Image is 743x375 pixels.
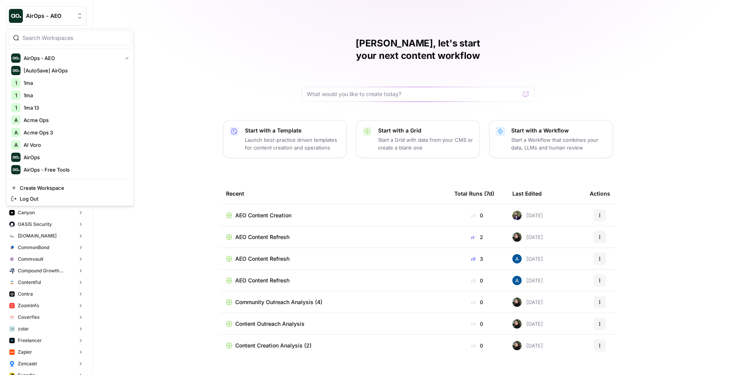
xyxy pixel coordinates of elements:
button: CommonBond [6,242,86,253]
span: AI Voro [24,141,126,149]
div: Last Edited [512,183,542,204]
span: 1ma [24,91,126,99]
span: Zencastr [18,360,38,367]
span: AEO Content Creation [235,212,291,219]
span: A [14,141,18,149]
span: [DOMAIN_NAME] [18,232,56,239]
img: red1k5sizbc2zfjdzds8kz0ky0wq [9,222,15,227]
img: AirOps - Free Tools Logo [11,165,21,174]
button: zolar [6,323,86,335]
span: Compound Growth Marketing [18,267,75,274]
span: OASIS Security [18,221,52,228]
span: Community Outreach Analysis (4) [235,298,322,306]
a: Content Outreach Analysis [226,320,442,328]
img: xf6b4g7v9n1cfco8wpzm78dqnb6e [9,256,15,262]
button: Zencastr [6,358,86,370]
div: 0 [454,212,500,219]
img: eoqc67reg7z2luvnwhy7wyvdqmsw [512,298,522,307]
div: [DATE] [512,276,543,285]
a: Community Outreach Analysis (4) [226,298,442,306]
div: Total Runs (7d) [454,183,494,204]
span: Coverflex [18,314,40,321]
img: a9mur837mohu50bzw3stmy70eh87 [9,338,15,343]
span: zolar [18,325,29,332]
div: 0 [454,298,500,306]
button: ZoomInfo [6,300,86,311]
button: Start with a TemplateLaunch best-practice driven templates for content creation and operations [223,120,347,158]
span: Acme Ops [24,116,126,124]
img: he81ibor8lsei4p3qvg4ugbvimgp [512,254,522,263]
span: 1 [15,79,17,87]
img: AirOps Logo [11,153,21,162]
span: Content Creation Analysis (2) [235,342,312,349]
span: Contra [18,291,33,298]
img: 6os5al305rae5m5hhkke1ziqya7s [9,326,15,332]
a: Log Out [8,193,132,204]
button: Contra [6,288,86,300]
div: Recent [226,183,442,204]
img: 0idox3onazaeuxox2jono9vm549w [9,210,15,215]
img: kaevn8smg0ztd3bicv5o6c24vmo8 [9,268,15,274]
div: 2 [454,233,500,241]
span: Contentful [18,279,41,286]
a: AEO Content Refresh [226,233,442,241]
button: Coverflex [6,311,86,323]
span: Acme Ops 3 [24,129,126,136]
img: [AutoSave] AirOps Logo [11,66,21,75]
button: Freelancer [6,335,86,346]
button: Workspace: AirOps - AEO [6,6,86,26]
p: Start a Workflow that combines your data, LLMs and human review [511,136,606,151]
button: Zapier [6,346,86,358]
span: AirOps - Free Tools [24,166,126,174]
span: Commvault [18,256,43,263]
p: Start with a Template [245,127,340,134]
span: AEO Content Refresh [235,277,289,284]
img: k09s5utkby11dt6rxf2w9zgb46r0 [9,233,15,239]
img: azd67o9nw473vll9dbscvlvo9wsn [9,291,15,297]
div: Workspace: AirOps - AEO [6,29,134,206]
img: 4dqwcgipae5fdwxp9v51u2818epj [512,211,522,220]
span: Canyon [18,209,35,216]
div: [DATE] [512,211,543,220]
button: Compound Growth Marketing [6,265,86,277]
img: eoqc67reg7z2luvnwhy7wyvdqmsw [512,319,522,329]
p: Start with a Grid [378,127,473,134]
span: AirOps - AEO [26,12,73,20]
div: 0 [454,277,500,284]
span: Zapier [18,349,32,356]
span: [AutoSave] AirOps [24,67,126,74]
button: OASIS Security [6,218,86,230]
div: 0 [454,342,500,349]
img: s6x7ltuwawlcg2ux8d2ne4wtho4t [9,361,15,366]
img: eoqc67reg7z2luvnwhy7wyvdqmsw [512,341,522,350]
p: Start with a Workflow [511,127,606,134]
a: AEO Content Refresh [226,277,442,284]
span: 1ma [24,79,126,87]
div: [DATE] [512,319,543,329]
button: Contentful [6,277,86,288]
span: Freelancer [18,337,42,344]
img: AirOps - AEO Logo [11,53,21,63]
button: Start with a WorkflowStart a Workflow that combines your data, LLMs and human review [489,120,613,158]
span: A [14,116,18,124]
span: CommonBond [18,244,49,251]
div: [DATE] [512,254,543,263]
span: AirOps [24,153,126,161]
div: 3 [454,255,500,263]
div: [DATE] [512,341,543,350]
p: Start a Grid with data from your CMS or create a blank one [378,136,473,151]
a: AEO Content Refresh [226,255,442,263]
p: Launch best-practice driven templates for content creation and operations [245,136,340,151]
input: Search Workspaces [22,34,127,42]
img: hcm4s7ic2xq26rsmuray6dv1kquq [9,303,15,308]
span: AirOps - AEO [24,54,119,62]
img: 2ud796hvc3gw7qwjscn75txc5abr [9,280,15,285]
button: Commvault [6,253,86,265]
img: AirOps - AEO Logo [9,9,23,23]
h1: [PERSON_NAME], let's start your next content workflow [302,37,534,62]
img: glq0fklpdxbalhn7i6kvfbbvs11n [9,245,15,250]
img: he81ibor8lsei4p3qvg4ugbvimgp [512,276,522,285]
span: ZoomInfo [18,302,39,309]
div: 0 [454,320,500,328]
img: eoqc67reg7z2luvnwhy7wyvdqmsw [512,232,522,242]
